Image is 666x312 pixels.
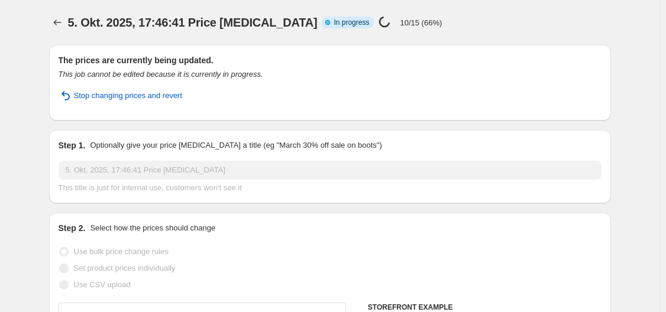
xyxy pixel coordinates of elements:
span: In progress [334,18,369,27]
p: Optionally give your price [MEDICAL_DATA] a title (eg "March 30% off sale on boots") [90,139,382,151]
span: Use bulk price change rules [74,247,169,256]
h2: The prices are currently being updated. [59,54,602,66]
h6: STOREFRONT EXAMPLE [368,303,602,312]
button: Price change jobs [49,14,66,31]
h2: Step 1. [59,139,86,151]
p: 10/15 (66%) [400,18,442,27]
span: Stop changing prices and revert [74,90,183,102]
span: Set product prices individually [74,264,176,272]
span: This title is just for internal use, customers won't see it [59,183,242,192]
i: This job cannot be edited because it is currently in progress. [59,70,263,79]
span: Use CSV upload [74,280,131,289]
button: Stop changing prices and revert [51,86,190,105]
h2: Step 2. [59,222,86,234]
input: 30% off holiday sale [59,161,602,180]
p: Select how the prices should change [90,222,215,234]
span: 5. Okt. 2025, 17:46:41 Price [MEDICAL_DATA] [68,16,318,29]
